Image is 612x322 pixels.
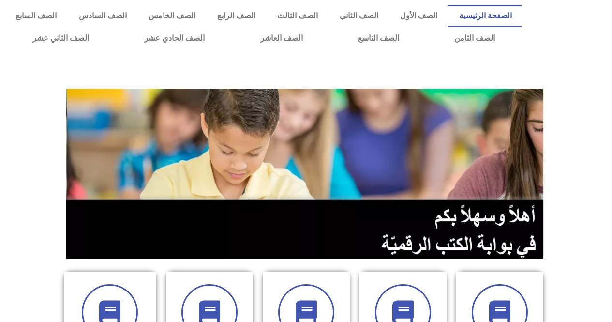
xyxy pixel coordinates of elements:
a: الصف السابع [5,5,68,27]
a: الصف السادس [68,5,137,27]
a: الصف الثاني [328,5,389,27]
a: الصف الثالث [266,5,328,27]
a: الصف الثامن [427,27,522,49]
a: الصف العاشر [233,27,330,49]
a: الصف الثاني عشر [5,27,117,49]
a: الصف الحادي عشر [117,27,232,49]
a: الصف الرابع [206,5,266,27]
a: الصف التاسع [330,27,427,49]
a: الصف الخامس [137,5,206,27]
a: الصف الأول [389,5,448,27]
a: الصفحة الرئيسية [448,5,522,27]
